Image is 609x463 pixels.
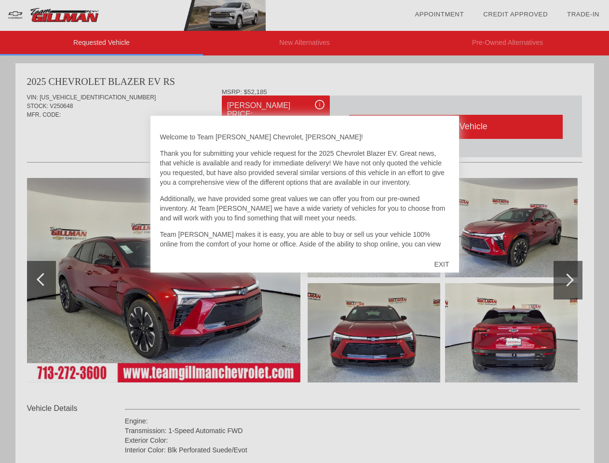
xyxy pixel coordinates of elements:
[160,230,449,287] p: Team [PERSON_NAME] makes it is easy, you are able to buy or sell us your vehicle 100% online from...
[160,194,449,223] p: Additionally, we have provided some great values we can offer you from our pre-owned inventory. A...
[424,250,459,279] div: EXIT
[567,11,599,18] a: Trade-In
[160,149,449,187] p: Thank you for submitting your vehicle request for the 2025 Chevrolet Blazer EV. Great news, that ...
[160,132,449,142] p: Welcome to Team [PERSON_NAME] Chevrolet, [PERSON_NAME]!
[415,11,464,18] a: Appointment
[483,11,548,18] a: Credit Approved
